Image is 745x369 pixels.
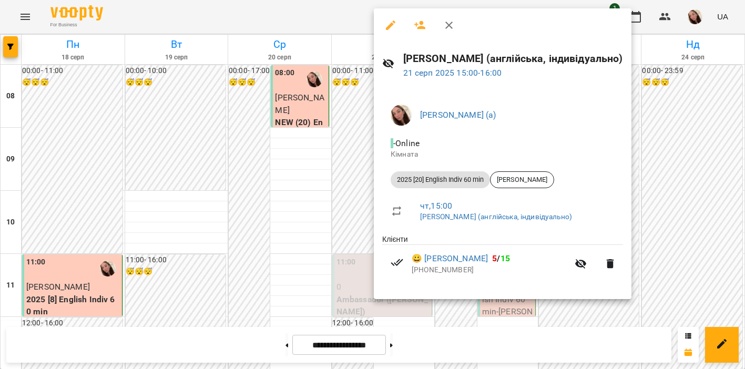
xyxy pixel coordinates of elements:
p: Кімната [391,149,615,160]
a: [PERSON_NAME] (а) [420,110,496,120]
svg: Візит сплачено [391,256,403,269]
h6: [PERSON_NAME] (англійська, індивідуально) [403,50,623,67]
a: чт , 15:00 [420,201,452,211]
p: [PHONE_NUMBER] [412,265,568,275]
img: 8e00ca0478d43912be51e9823101c125.jpg [391,105,412,126]
div: [PERSON_NAME] [490,171,554,188]
a: 21 серп 2025 15:00-16:00 [403,68,502,78]
a: 😀 [PERSON_NAME] [412,252,488,265]
span: - Online [391,138,422,148]
span: 2025 [20] English Indiv 60 min [391,175,490,184]
span: 5 [492,253,497,263]
span: 15 [501,253,510,263]
span: [PERSON_NAME] [491,175,554,184]
b: / [492,253,510,263]
a: [PERSON_NAME] (англійська, індивідуально) [420,212,572,221]
ul: Клієнти [382,234,623,286]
